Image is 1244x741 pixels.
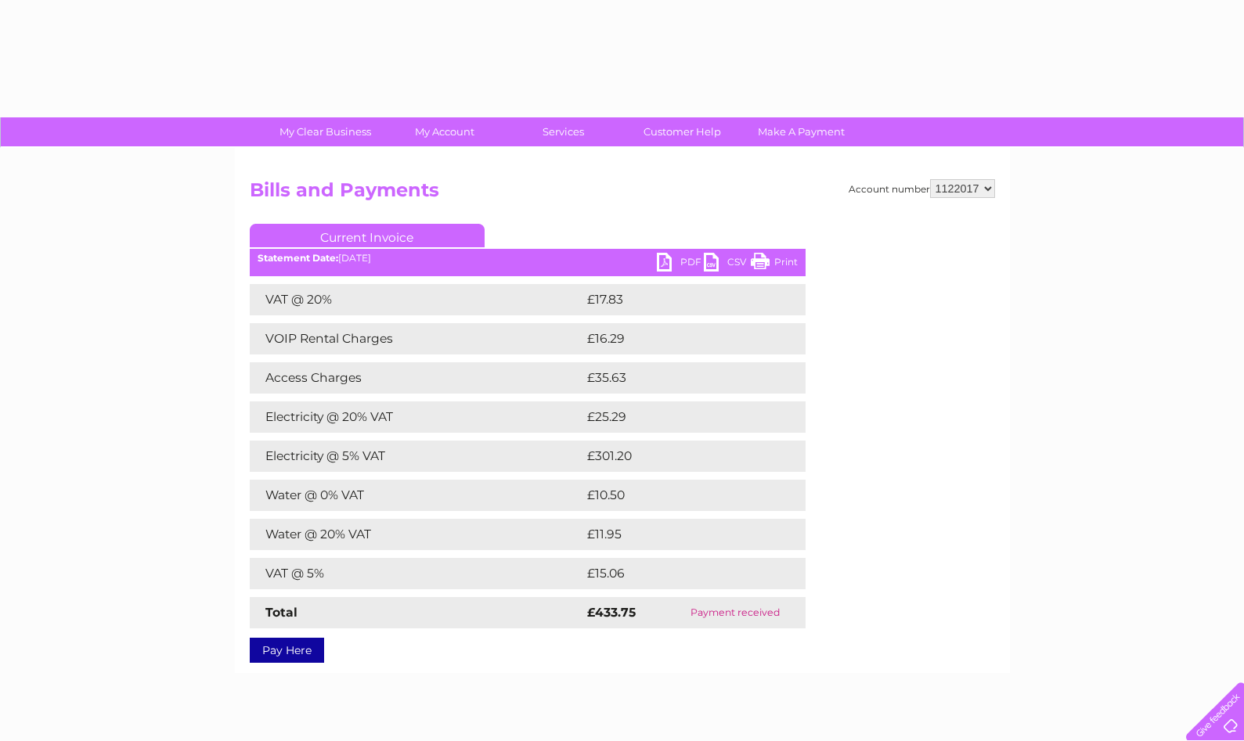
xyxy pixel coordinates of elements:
div: Account number [849,179,995,198]
a: CSV [704,253,751,275]
h2: Bills and Payments [250,179,995,209]
td: VOIP Rental Charges [250,323,583,354]
td: Electricity @ 5% VAT [250,441,583,472]
td: £35.63 [583,362,773,394]
td: Water @ 0% VAT [250,480,583,511]
td: £301.20 [583,441,777,472]
td: £25.29 [583,401,773,433]
td: £11.95 [583,519,771,550]
a: PDF [657,253,704,275]
a: Services [499,117,628,146]
td: Water @ 20% VAT [250,519,583,550]
td: £16.29 [583,323,773,354]
a: Current Invoice [250,224,485,247]
td: Payment received [665,597,806,628]
a: My Account [380,117,509,146]
td: £10.50 [583,480,773,511]
strong: Total [265,605,297,620]
a: Pay Here [250,638,324,663]
td: £17.83 [583,284,772,315]
td: VAT @ 5% [250,558,583,589]
div: [DATE] [250,253,806,264]
td: VAT @ 20% [250,284,583,315]
a: Make A Payment [737,117,866,146]
a: Print [751,253,798,275]
b: Statement Date: [258,252,338,264]
a: My Clear Business [261,117,390,146]
strong: £433.75 [587,605,636,620]
td: Access Charges [250,362,583,394]
a: Customer Help [618,117,747,146]
td: Electricity @ 20% VAT [250,401,583,433]
td: £15.06 [583,558,773,589]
